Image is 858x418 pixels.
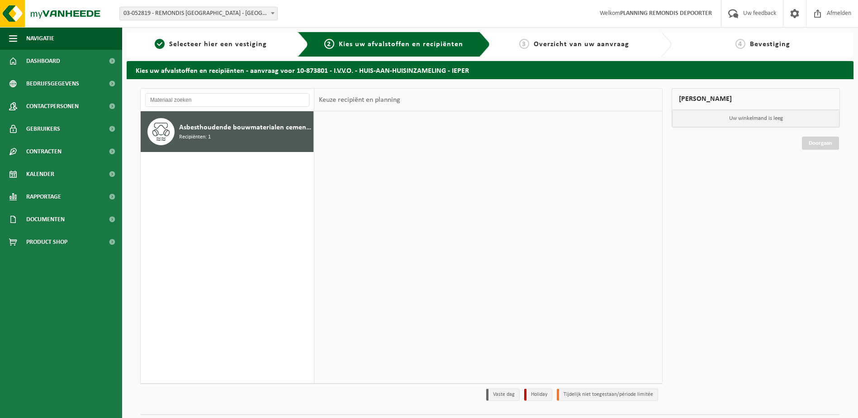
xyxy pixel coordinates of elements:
span: Selecteer hier een vestiging [169,41,267,48]
li: Tijdelijk niet toegestaan/période limitée [557,389,658,401]
a: 1Selecteer hier een vestiging [131,39,290,50]
span: Documenten [26,208,65,231]
li: Holiday [524,389,552,401]
span: 03-052819 - REMONDIS WEST-VLAANDEREN - OOSTENDE [120,7,277,20]
span: Dashboard [26,50,60,72]
h2: Kies uw afvalstoffen en recipiënten - aanvraag voor 10-873801 - I.V.V.O. - HUIS-AAN-HUISINZAMELIN... [127,61,853,79]
span: Overzicht van uw aanvraag [534,41,629,48]
strong: PLANNING REMONDIS DEPOORTER [620,10,712,17]
span: Bevestiging [750,41,790,48]
span: 1 [155,39,165,49]
span: Recipiënten: 1 [179,133,211,142]
span: 2 [324,39,334,49]
span: Product Shop [26,231,67,253]
div: [PERSON_NAME] [672,88,840,110]
p: Uw winkelmand is leeg [672,110,839,127]
input: Materiaal zoeken [145,93,309,107]
span: Gebruikers [26,118,60,140]
span: Navigatie [26,27,54,50]
div: Keuze recipiënt en planning [314,89,405,111]
span: Kies uw afvalstoffen en recipiënten [339,41,463,48]
span: Kalender [26,163,54,185]
span: 3 [519,39,529,49]
span: Asbesthoudende bouwmaterialen cementgebonden (hechtgebonden) [179,122,311,133]
span: 4 [735,39,745,49]
span: Bedrijfsgegevens [26,72,79,95]
li: Vaste dag [486,389,520,401]
span: 03-052819 - REMONDIS WEST-VLAANDEREN - OOSTENDE [119,7,278,20]
button: Asbesthoudende bouwmaterialen cementgebonden (hechtgebonden) Recipiënten: 1 [141,111,314,152]
span: Contactpersonen [26,95,79,118]
span: Rapportage [26,185,61,208]
span: Contracten [26,140,62,163]
a: Doorgaan [802,137,839,150]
